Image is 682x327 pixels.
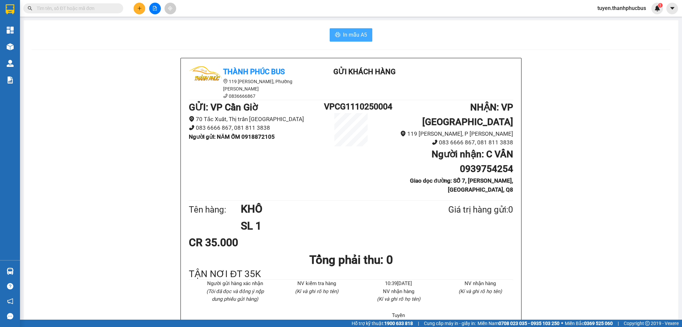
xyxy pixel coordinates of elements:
[424,320,476,327] span: Cung cấp máy in - giấy in:
[189,123,324,132] li: 083 6666 867, 081 811 3838
[384,321,413,326] strong: 1900 633 818
[418,320,419,327] span: |
[241,201,416,217] h1: KHÔ
[669,5,675,11] span: caret-down
[416,203,513,217] div: Giá trị hàng gửi: 0
[134,3,145,14] button: plus
[7,77,14,83] img: solution-icon
[189,92,309,100] li: 0836666867
[206,288,264,302] i: (Tôi đã đọc và đồng ý nộp dung phiếu gửi hàng)
[189,66,222,99] img: logo.jpg
[189,269,513,279] div: TẬN NƠI ĐT 35K
[324,100,378,113] h1: VPCG1110250004
[223,68,285,76] b: Thành Phúc Bus
[153,6,157,11] span: file-add
[448,280,513,288] li: NV nhận hàng
[28,6,32,11] span: search
[352,320,413,327] span: Hỗ trợ kỹ thuật:
[241,218,416,234] h1: SL 1
[7,60,14,67] img: warehouse-icon
[295,288,338,294] i: (Kí và ghi rõ họ tên)
[658,3,663,8] sup: 1
[410,177,513,193] b: Giao dọc đường: SỐ 7, [PERSON_NAME], [GEOGRAPHIC_DATA], Q8
[499,321,559,326] strong: 0708 023 035 - 0935 103 250
[565,320,613,327] span: Miền Bắc
[333,68,396,76] b: Gửi khách hàng
[7,268,14,275] img: warehouse-icon
[343,31,367,39] span: In mẫu A5
[149,3,161,14] button: file-add
[7,298,13,304] span: notification
[189,125,194,130] span: phone
[618,320,619,327] span: |
[330,28,372,42] button: printerIn mẫu A5
[659,3,661,8] span: 1
[189,203,241,217] div: Tên hàng:
[377,296,420,302] i: (Kí và ghi rõ họ tên)
[37,5,115,12] input: Tìm tên, số ĐT hoặc mã đơn
[561,322,563,325] span: ⚪️
[366,280,432,288] li: 10:39[DATE]
[378,138,513,147] li: 083 6666 867, 081 811 3838
[654,5,660,11] img: icon-new-feature
[7,313,13,319] span: message
[189,115,324,124] li: 70 Tắc Xuất, Thị trấn [GEOGRAPHIC_DATA]
[400,131,406,136] span: environment
[459,288,502,294] i: (Kí và ghi rõ họ tên)
[432,149,513,174] b: Người nhận : C VÂN 0939754254
[189,78,309,92] li: 119 [PERSON_NAME], Phường [PERSON_NAME]
[223,93,228,98] span: phone
[584,321,613,326] strong: 0369 525 060
[137,6,142,11] span: plus
[189,102,258,113] b: GỬI : VP Cần Giờ
[366,288,432,296] li: NV nhận hàng
[189,251,513,269] h1: Tổng phải thu: 0
[378,129,513,138] li: 119 [PERSON_NAME], P [PERSON_NAME]
[7,27,14,34] img: dashboard-icon
[478,320,559,327] span: Miền Nam
[165,3,176,14] button: aim
[645,321,650,326] span: copyright
[168,6,172,11] span: aim
[7,43,14,50] img: warehouse-icon
[189,234,296,251] div: CR 35.000
[284,280,350,288] li: NV kiểm tra hàng
[422,102,513,127] b: NHẬN : VP [GEOGRAPHIC_DATA]
[202,280,268,288] li: Người gửi hàng xác nhận
[223,79,228,83] span: environment
[7,283,13,289] span: question-circle
[189,133,275,140] b: Người gửi : NĂM ỐM 0918872105
[432,139,438,145] span: phone
[335,32,340,38] span: printer
[366,312,432,320] li: Tuyền
[666,3,678,14] button: caret-down
[592,4,651,12] span: tuyen.thanhphucbus
[6,4,14,14] img: logo-vxr
[189,116,194,122] span: environment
